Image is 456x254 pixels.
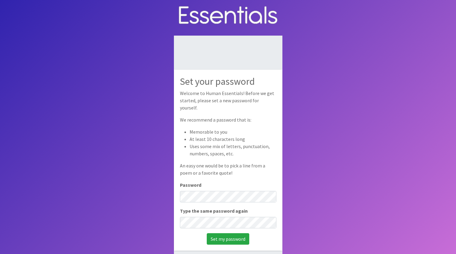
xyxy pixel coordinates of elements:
p: An easy one would be to pick a line from a poem or a favorite quote! [180,162,276,176]
label: Type the same password again [180,207,248,214]
input: Set my password [207,233,249,245]
li: Uses some mix of letters, punctuation, numbers, spaces, etc. [190,143,276,157]
p: We recommend a password that is: [180,116,276,123]
li: At least 10 characters long [190,135,276,143]
li: Memorable to you [190,128,276,135]
p: Welcome to Human Essentials! Before we get started, please set a new password for yourself. [180,90,276,111]
h2: Set your password [180,76,276,87]
label: Password [180,181,201,189]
